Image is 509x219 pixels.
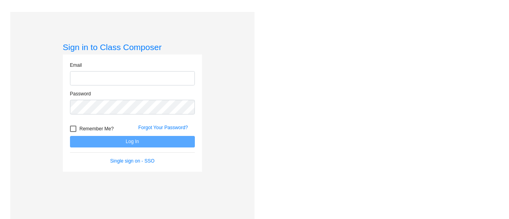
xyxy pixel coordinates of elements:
span: Remember Me? [80,124,114,134]
h3: Sign in to Class Composer [63,42,202,52]
label: Password [70,90,91,97]
button: Log In [70,136,195,147]
a: Single sign on - SSO [110,158,154,164]
a: Forgot Your Password? [138,125,188,130]
label: Email [70,62,82,69]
